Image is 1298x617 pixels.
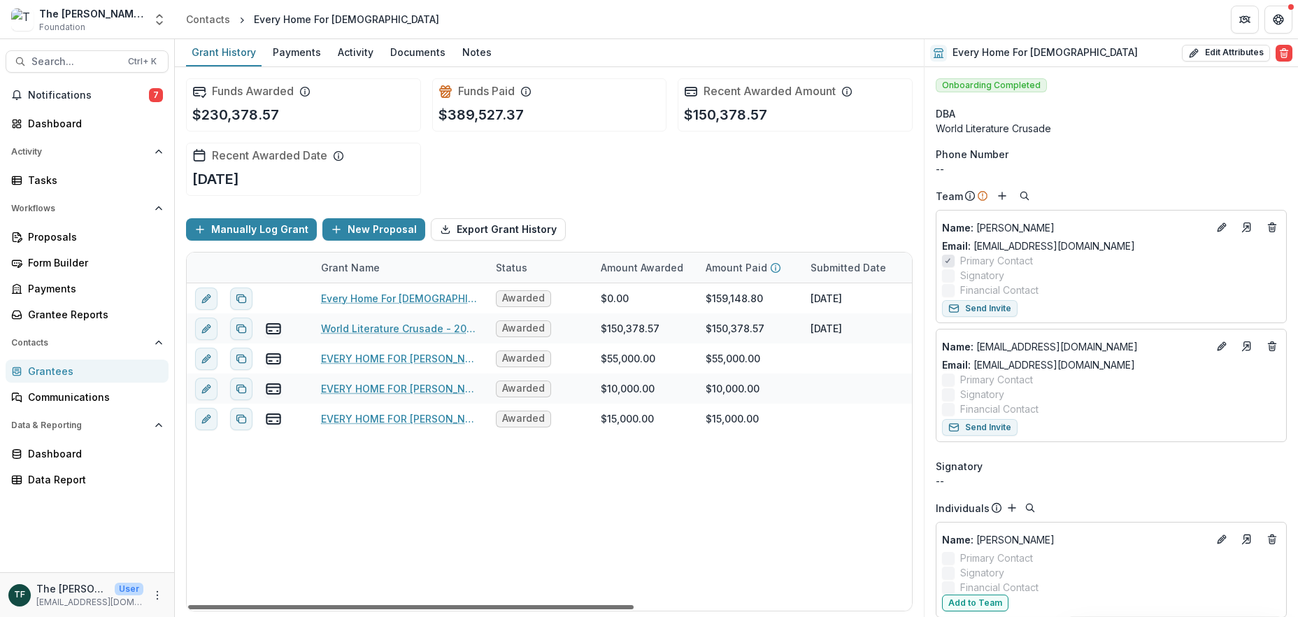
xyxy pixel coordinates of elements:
div: Grant Name [313,253,487,283]
p: Amount Paid [706,260,767,275]
p: [EMAIL_ADDRESS][DOMAIN_NAME] [942,339,1208,354]
a: Name: [PERSON_NAME] [942,532,1208,547]
a: Communications [6,385,169,409]
p: $389,527.37 [438,104,524,125]
span: Onboarding Completed [936,78,1047,92]
button: Partners [1231,6,1259,34]
div: Proposals [28,229,157,244]
div: $15,000.00 [706,411,759,426]
button: Open Activity [6,141,169,163]
div: $55,000.00 [601,351,655,366]
p: Team [936,189,963,204]
div: Form Builder [28,255,157,270]
span: Financial Contact [960,283,1039,297]
button: Edit Attributes [1182,45,1270,62]
h2: Funds Awarded [212,85,294,98]
p: $150,378.57 [684,104,767,125]
a: Data Report [6,468,169,491]
div: $15,000.00 [601,411,654,426]
span: Awarded [502,383,545,395]
p: [EMAIL_ADDRESS][DOMAIN_NAME] [36,596,143,609]
div: Status [487,260,536,275]
button: view-payments [265,350,282,367]
div: Documents [385,42,451,62]
span: Primary Contact [960,551,1033,565]
button: Edit [1213,338,1230,355]
span: Email: [942,359,971,371]
button: Duplicate proposal [230,348,252,370]
a: Dashboard [6,442,169,465]
button: view-payments [265,411,282,427]
a: Payments [267,39,327,66]
span: Primary Contact [960,372,1033,387]
h2: Recent Awarded Date [212,149,327,162]
div: Grant Name [313,260,388,275]
button: edit [195,318,217,340]
button: view-payments [265,320,282,337]
p: User [115,583,143,595]
span: Email: [942,240,971,252]
div: Award Date [907,260,980,275]
a: Notes [457,39,497,66]
span: 7 [149,88,163,102]
div: Payments [267,42,327,62]
nav: breadcrumb [180,9,445,29]
div: Contacts [186,12,230,27]
div: Every Home For [DEMOGRAPHIC_DATA] [254,12,439,27]
button: Export Grant History [431,218,566,241]
button: Edit [1213,219,1230,236]
button: Search... [6,50,169,73]
button: view-payments [265,381,282,397]
button: Duplicate proposal [230,378,252,400]
span: Awarded [502,322,545,334]
span: Phone Number [936,147,1008,162]
span: Awarded [502,292,545,304]
span: Signatory [960,565,1004,580]
a: Go to contact [1236,216,1258,239]
span: Signatory [960,268,1004,283]
div: Data Report [28,472,157,487]
div: $55,000.00 [706,351,760,366]
button: Deletes [1264,338,1281,355]
span: Contacts [11,338,149,348]
div: Notes [457,42,497,62]
h2: Funds Paid [458,85,515,98]
div: Amount Awarded [592,253,697,283]
a: Every Home For [DEMOGRAPHIC_DATA] - 2025 - The [PERSON_NAME] Foundation Grant Proposal Application [321,291,479,306]
button: Delete [1276,45,1292,62]
div: Grant History [186,42,262,62]
a: Tasks [6,169,169,192]
a: Contacts [180,9,236,29]
button: Add [994,187,1011,204]
button: edit [195,378,217,400]
p: Individuals [936,501,990,516]
h2: Recent Awarded Amount [704,85,836,98]
p: [PERSON_NAME] [942,532,1208,547]
div: $159,148.80 [706,291,763,306]
a: Grantee Reports [6,303,169,326]
div: The [PERSON_NAME] Foundation [39,6,144,21]
span: Signatory [936,459,983,474]
div: Tasks [28,173,157,187]
button: Send Invite [942,419,1018,436]
a: EVERY HOME FOR [PERSON_NAME] - [DATE] [321,351,479,366]
div: -- [936,162,1287,176]
a: Go to contact [1236,528,1258,551]
h2: Every Home For [DEMOGRAPHIC_DATA] [953,47,1138,59]
p: The [PERSON_NAME] Foundation [36,581,109,596]
button: New Proposal [322,218,425,241]
a: Email: [EMAIL_ADDRESS][DOMAIN_NAME] [942,239,1135,253]
div: Submitted Date [802,253,907,283]
span: Data & Reporting [11,420,149,430]
span: Foundation [39,21,85,34]
button: Duplicate proposal [230,408,252,430]
a: EVERY HOME FOR [PERSON_NAME] - [DATE] [321,411,479,426]
button: Deletes [1264,219,1281,236]
p: [DATE] [192,169,239,190]
span: Name : [942,222,973,234]
button: Manually Log Grant [186,218,317,241]
div: [DATE] [811,291,842,306]
button: Add to Team [942,595,1008,611]
a: Form Builder [6,251,169,274]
